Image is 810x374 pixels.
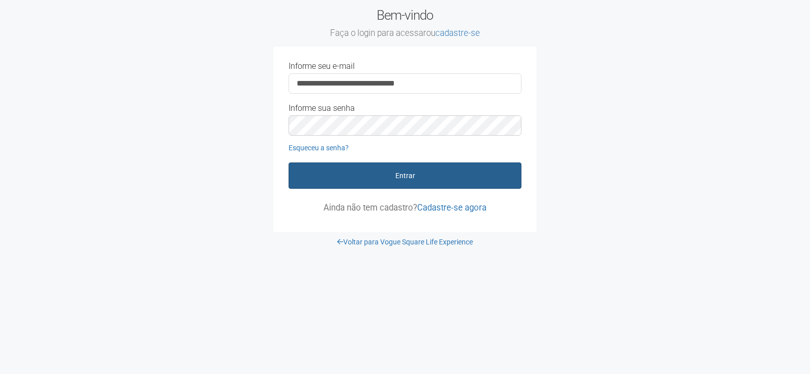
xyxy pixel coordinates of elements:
[435,28,480,38] a: cadastre-se
[289,104,355,113] label: Informe sua senha
[417,202,487,213] a: Cadastre-se agora
[289,62,355,71] label: Informe seu e-mail
[337,238,473,246] a: Voltar para Vogue Square Life Experience
[273,8,537,39] h2: Bem-vindo
[289,203,521,212] p: Ainda não tem cadastro?
[273,28,537,39] small: Faça o login para acessar
[289,162,521,189] button: Entrar
[289,144,349,152] a: Esqueceu a senha?
[426,28,480,38] span: ou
